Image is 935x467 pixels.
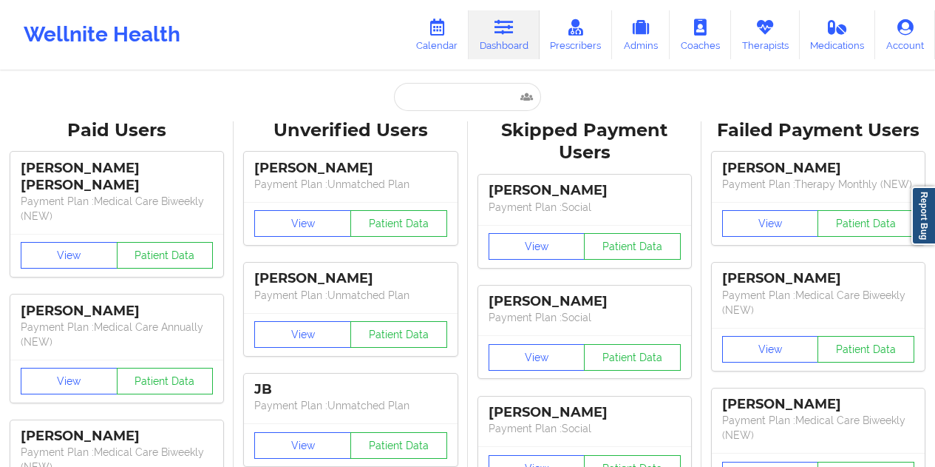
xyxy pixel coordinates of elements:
p: Payment Plan : Medical Care Biweekly (NEW) [722,413,914,443]
div: Paid Users [10,119,223,142]
button: Patient Data [817,336,914,363]
div: Skipped Payment Users [478,119,691,165]
div: [PERSON_NAME] [21,428,213,445]
a: Dashboard [469,10,540,59]
a: Account [875,10,935,59]
button: View [254,321,351,348]
button: Patient Data [350,210,447,237]
a: Prescribers [540,10,613,59]
button: View [722,210,819,237]
div: Unverified Users [244,119,457,142]
div: [PERSON_NAME] [254,270,446,287]
p: Payment Plan : Therapy Monthly (NEW) [722,177,914,192]
div: [PERSON_NAME] [489,404,681,421]
a: Calendar [405,10,469,59]
div: [PERSON_NAME] [722,160,914,177]
a: Therapists [731,10,800,59]
div: [PERSON_NAME] [489,293,681,310]
div: [PERSON_NAME] [722,396,914,413]
div: [PERSON_NAME] [722,270,914,287]
div: Failed Payment Users [712,119,925,142]
a: Medications [800,10,876,59]
p: Payment Plan : Unmatched Plan [254,398,446,413]
div: [PERSON_NAME] [21,303,213,320]
button: Patient Data [584,344,681,371]
a: Admins [612,10,670,59]
p: Payment Plan : Social [489,200,681,215]
button: Patient Data [584,233,681,260]
button: Patient Data [817,210,914,237]
button: Patient Data [117,368,214,394]
button: Patient Data [117,242,214,269]
button: View [722,336,819,363]
button: View [254,210,351,237]
div: JB [254,381,446,398]
button: View [21,368,118,394]
p: Payment Plan : Social [489,421,681,436]
p: Payment Plan : Unmatched Plan [254,288,446,303]
button: View [254,432,351,459]
button: View [21,242,118,269]
p: Payment Plan : Medical Care Biweekly (NEW) [21,194,213,224]
button: View [489,344,585,371]
div: [PERSON_NAME] [PERSON_NAME] [21,160,213,194]
div: [PERSON_NAME] [254,160,446,177]
p: Payment Plan : Unmatched Plan [254,177,446,192]
button: Patient Data [350,432,447,459]
a: Report Bug [911,187,935,245]
a: Coaches [670,10,731,59]
button: View [489,233,585,260]
p: Payment Plan : Medical Care Annually (NEW) [21,320,213,349]
p: Payment Plan : Medical Care Biweekly (NEW) [722,288,914,318]
div: [PERSON_NAME] [489,182,681,199]
button: Patient Data [350,321,447,348]
p: Payment Plan : Social [489,310,681,325]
